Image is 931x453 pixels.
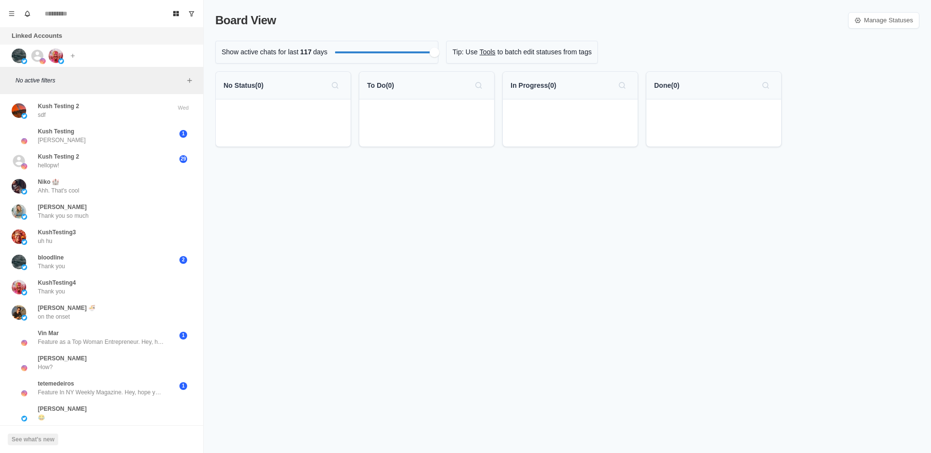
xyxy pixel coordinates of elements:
div: Filter by activity days [430,48,439,57]
p: uh hu [38,237,52,245]
p: to batch edit statuses from tags [498,47,592,57]
img: picture [21,290,27,295]
img: picture [21,365,27,371]
button: Notifications [19,6,35,21]
p: Wed [171,104,195,112]
img: picture [12,179,26,194]
button: Board View [168,6,184,21]
img: picture [12,49,26,63]
p: No active filters [16,76,184,85]
img: picture [12,204,26,219]
span: 1 [179,332,187,340]
img: picture [12,280,26,294]
a: Tools [480,47,496,57]
p: bloodline [38,253,64,262]
button: Add account [67,50,79,62]
img: picture [21,264,27,270]
button: Search [758,78,773,93]
p: Tip: Use [452,47,478,57]
button: Show unread conversations [184,6,199,21]
img: picture [12,255,26,269]
img: picture [21,113,27,119]
img: picture [21,239,27,245]
span: 29 [179,155,187,163]
img: picture [21,416,27,421]
p: KushTesting4 [38,278,76,287]
button: Menu [4,6,19,21]
p: Ahh. That's cool [38,186,79,195]
p: Vin Mar [38,329,59,338]
img: picture [21,214,27,220]
span: 1 [179,130,187,138]
img: picture [21,340,27,346]
p: sdf [38,111,46,119]
p: In Progress ( 0 ) [511,81,556,91]
img: picture [21,58,27,64]
button: Search [471,78,486,93]
span: 1 [179,382,187,390]
p: [PERSON_NAME] 🍜 [38,304,96,312]
p: Kush Testing 2 [38,102,79,111]
img: picture [12,103,26,118]
p: [PERSON_NAME] [38,136,86,145]
a: Manage Statuses [848,12,919,29]
p: Thank you [38,262,65,271]
p: Kush Testing 2 [38,152,79,161]
p: Board View [215,12,276,29]
button: Add filters [184,75,195,86]
p: Feature as a Top Woman Entrepreneur. Hey, hope you are doing well! We are doing a special feature... [38,338,164,346]
img: picture [12,229,26,244]
img: picture [21,138,27,144]
p: Niko 🏰 [38,178,59,186]
img: picture [21,390,27,396]
span: 117 [299,47,313,57]
img: picture [21,189,27,194]
p: tetemedeiros [38,379,74,388]
p: How? [38,363,53,372]
p: 😂 [38,413,45,422]
p: Done ( 0 ) [654,81,679,91]
img: picture [48,49,63,63]
button: See what's new [8,434,58,445]
img: picture [21,315,27,321]
p: Feature In NY Weekly Magazine. Hey, hope you are doing well! We are doing a special feature in co... [38,388,164,397]
p: Show active chats for last [222,47,299,57]
button: Search [327,78,343,93]
p: [PERSON_NAME] [38,354,87,363]
p: Thank you so much [38,211,89,220]
img: picture [40,58,46,64]
p: No Status ( 0 ) [224,81,263,91]
p: KushTesting3 [38,228,76,237]
img: picture [12,305,26,320]
p: on the onset [38,312,70,321]
p: [PERSON_NAME] [38,203,87,211]
p: To Do ( 0 ) [367,81,394,91]
p: days [313,47,328,57]
p: Linked Accounts [12,31,62,41]
span: 2 [179,256,187,264]
img: picture [21,163,27,169]
p: [PERSON_NAME] [38,404,87,413]
button: Search [614,78,630,93]
img: picture [58,58,64,64]
p: Thank you [38,287,65,296]
p: hellopw! [38,161,59,170]
p: Kush Testing [38,127,74,136]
